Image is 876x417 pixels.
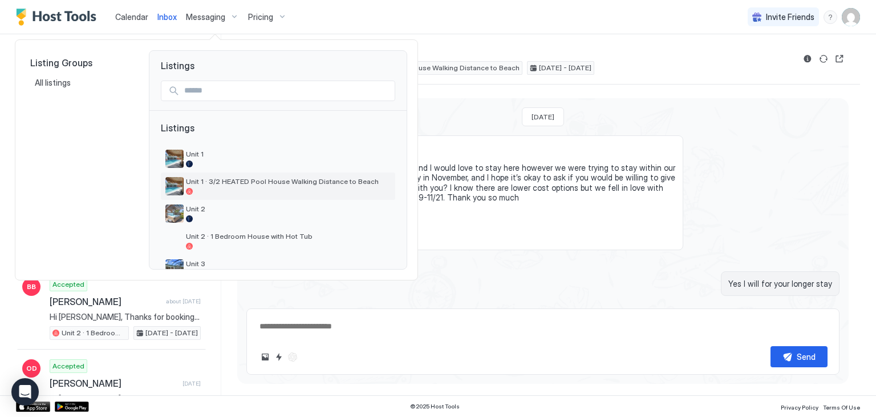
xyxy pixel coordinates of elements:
[186,177,391,186] span: Unit 1 · 3/2 HEATED Pool House Walking Distance to Beach
[165,259,184,278] div: listing image
[165,150,184,168] div: listing image
[165,177,184,195] div: listing image
[11,378,39,406] div: Open Intercom Messenger
[30,57,131,69] span: Listing Groups
[180,81,395,101] input: Input Field
[186,232,391,240] span: Unit 2 · 1 Bedroom House with Hot Tub
[186,150,391,158] span: Unit 1
[165,232,184,250] div: listing image
[165,205,184,223] div: listing image
[186,259,391,268] span: Unit 3
[186,205,391,213] span: Unit 2
[161,122,395,145] span: Listings
[35,78,72,88] span: All listings
[149,51,407,71] span: Listings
